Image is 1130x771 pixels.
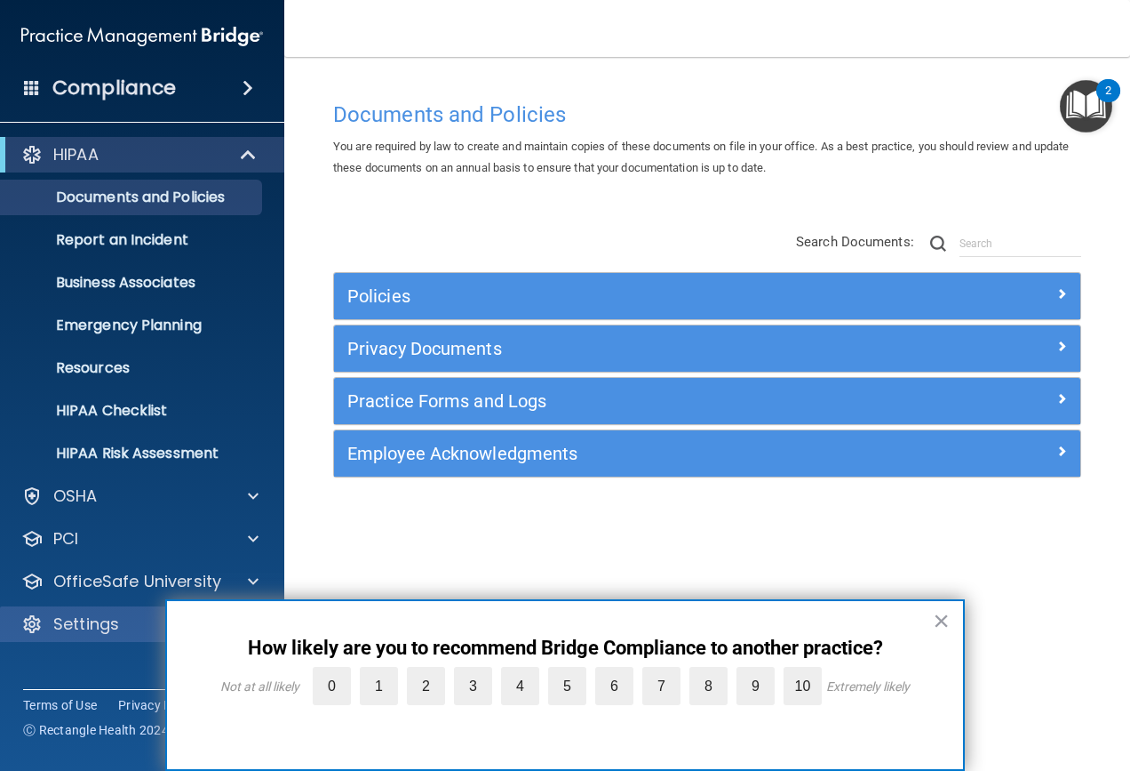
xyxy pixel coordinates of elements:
[23,696,97,714] a: Terms of Use
[347,444,880,463] h5: Employee Acknowledgments
[333,103,1081,126] h4: Documents and Policies
[642,667,680,705] label: 7
[21,19,263,54] img: PMB logo
[203,637,927,660] p: How likely are you to recommend Bridge Compliance to another practice?
[689,667,728,705] label: 8
[53,486,98,507] p: OSHA
[53,528,78,550] p: PCI
[454,667,492,705] label: 3
[347,286,880,306] h5: Policies
[333,140,1070,174] span: You are required by law to create and maintain copies of these documents on file in your office. ...
[1105,91,1111,114] div: 2
[959,230,1081,257] input: Search
[12,317,254,334] p: Emergency Planning
[220,679,299,694] div: Not at all likely
[347,391,880,411] h5: Practice Forms and Logs
[52,76,176,100] h4: Compliance
[595,667,633,705] label: 6
[823,645,1109,716] iframe: Drift Widget Chat Controller
[53,571,221,592] p: OfficeSafe University
[407,667,445,705] label: 2
[784,667,822,705] label: 10
[313,667,351,705] label: 0
[347,339,880,358] h5: Privacy Documents
[12,445,254,462] p: HIPAA Risk Assessment
[933,606,950,635] button: Close
[548,667,586,705] label: 5
[12,274,254,292] p: Business Associates
[53,614,119,635] p: Settings
[12,189,254,206] p: Documents and Policies
[53,144,99,165] p: HIPAA
[12,402,254,420] p: HIPAA Checklist
[930,236,946,252] img: ic-search.3b580494.png
[23,721,169,739] span: Ⓒ Rectangle Health 2024
[12,231,254,249] p: Report an Incident
[501,667,539,705] label: 4
[796,234,914,250] span: Search Documents:
[736,667,775,705] label: 9
[1060,80,1112,133] button: Open Resource Center, 2 new notifications
[360,667,398,705] label: 1
[118,696,198,714] a: Privacy Policy
[12,359,254,377] p: Resources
